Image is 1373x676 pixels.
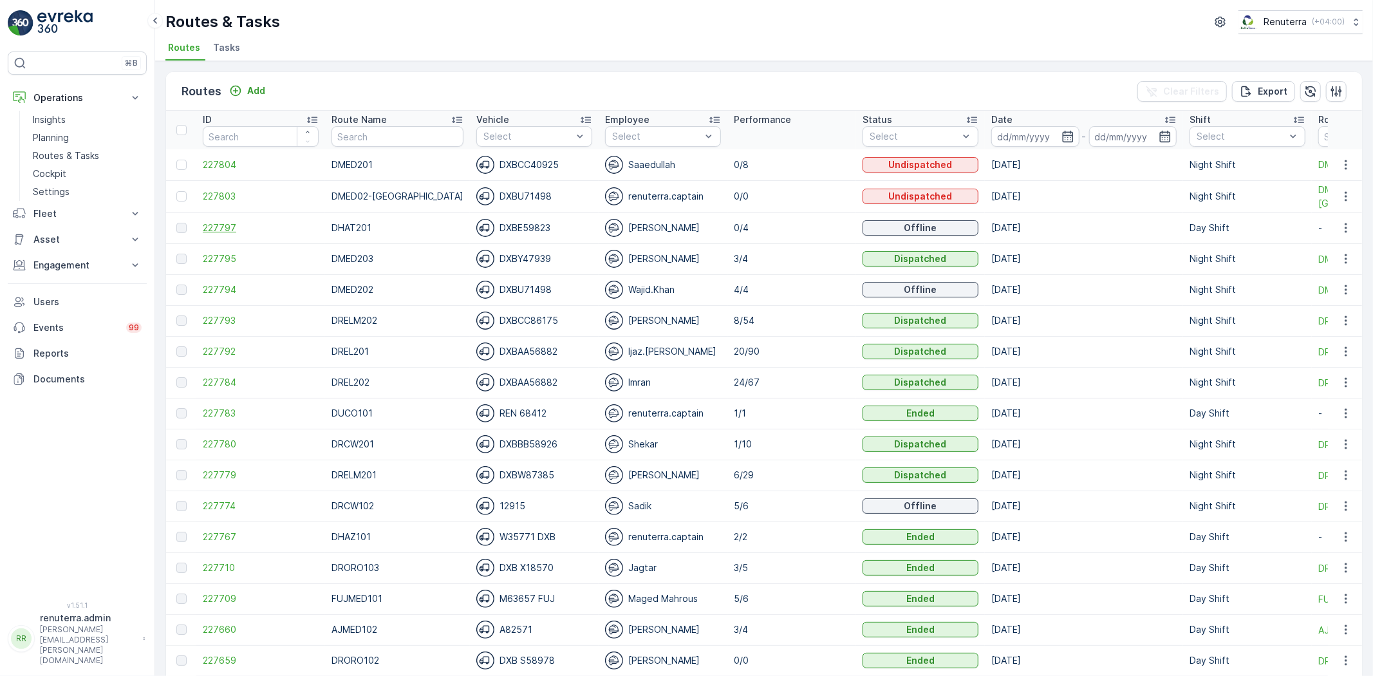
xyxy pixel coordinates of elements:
div: renuterra.captain [605,528,721,546]
p: Users [33,296,142,308]
p: Vehicle [476,113,509,126]
p: Routes & Tasks [33,149,99,162]
p: DHAT201 [332,221,463,234]
p: Export [1258,85,1287,98]
p: Undispatched [889,190,953,203]
div: Toggle Row Selected [176,655,187,666]
p: Day Shift [1190,530,1305,543]
img: svg%3e [476,187,494,205]
a: 227660 [203,623,319,636]
input: dd/mm/yyyy [1089,126,1177,147]
p: ⌘B [125,58,138,68]
div: DXBU71498 [476,281,592,299]
div: Maged Mahrous [605,590,721,608]
div: Toggle Row Selected [176,501,187,511]
button: Offline [863,220,978,236]
a: Documents [8,366,147,392]
input: Search [332,126,463,147]
div: DXB X18570 [476,559,592,577]
p: Select [1197,130,1285,143]
p: Asset [33,233,121,246]
p: Offline [904,221,937,234]
p: DMED02-[GEOGRAPHIC_DATA] [332,190,463,203]
div: Ijaz.[PERSON_NAME] [605,343,721,361]
p: DUCO101 [332,407,463,420]
td: [DATE] [985,367,1183,398]
p: DRORO102 [332,654,463,667]
img: svg%3e [605,404,623,422]
div: [PERSON_NAME] [605,621,721,639]
button: Offline [863,282,978,297]
a: 227792 [203,345,319,358]
p: Renuterra [1264,15,1307,28]
button: Dispatched [863,344,978,359]
p: - [1082,129,1087,144]
div: renuterra.captain [605,404,721,422]
a: Users [8,289,147,315]
img: svg%3e [476,156,494,174]
p: DRELM201 [332,469,463,482]
img: svg%3e [605,250,623,268]
p: Route Name [332,113,387,126]
p: Routes [182,82,221,100]
p: 24/67 [734,376,850,389]
div: [PERSON_NAME] [605,466,721,484]
div: Toggle Row Selected [176,285,187,295]
p: Day Shift [1190,654,1305,667]
button: Ended [863,560,978,576]
p: Shift [1190,113,1211,126]
button: Undispatched [863,157,978,173]
img: svg%3e [605,528,623,546]
span: Routes [168,41,200,54]
a: Routes & Tasks [28,147,147,165]
p: Offline [904,500,937,512]
img: svg%3e [605,497,623,515]
p: ( +04:00 ) [1312,17,1345,27]
p: Ended [906,654,935,667]
img: svg%3e [605,435,623,453]
p: Route Plan [1318,113,1367,126]
td: [DATE] [985,552,1183,583]
p: Night Shift [1190,283,1305,296]
div: DXBAA56882 [476,343,592,361]
p: DMED202 [332,283,463,296]
p: 3/4 [734,252,850,265]
a: 227795 [203,252,319,265]
p: Day Shift [1190,407,1305,420]
img: svg%3e [476,219,494,237]
img: svg%3e [476,590,494,608]
div: Toggle Row Selected [176,315,187,326]
div: [PERSON_NAME] [605,250,721,268]
div: DXBE59823 [476,219,592,237]
span: 227794 [203,283,319,296]
a: 227774 [203,500,319,512]
p: DREL202 [332,376,463,389]
div: Toggle Row Selected [176,594,187,604]
img: svg%3e [605,559,623,577]
button: Dispatched [863,437,978,452]
p: Planning [33,131,69,144]
p: DHAZ101 [332,530,463,543]
img: svg%3e [476,250,494,268]
div: Toggle Row Selected [176,223,187,233]
span: 227784 [203,376,319,389]
div: [PERSON_NAME] [605,312,721,330]
button: Ended [863,406,978,421]
div: Toggle Row Selected [176,563,187,573]
img: svg%3e [605,156,623,174]
td: [DATE] [985,491,1183,521]
p: Dispatched [895,438,947,451]
div: DXBU71498 [476,187,592,205]
button: Ended [863,622,978,637]
button: Asset [8,227,147,252]
div: W35771 DXB [476,528,592,546]
td: [DATE] [985,614,1183,645]
div: [PERSON_NAME] [605,652,721,670]
img: svg%3e [605,312,623,330]
p: Night Shift [1190,190,1305,203]
p: FUJMED101 [332,592,463,605]
img: svg%3e [476,621,494,639]
p: Documents [33,373,142,386]
td: [DATE] [985,149,1183,180]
